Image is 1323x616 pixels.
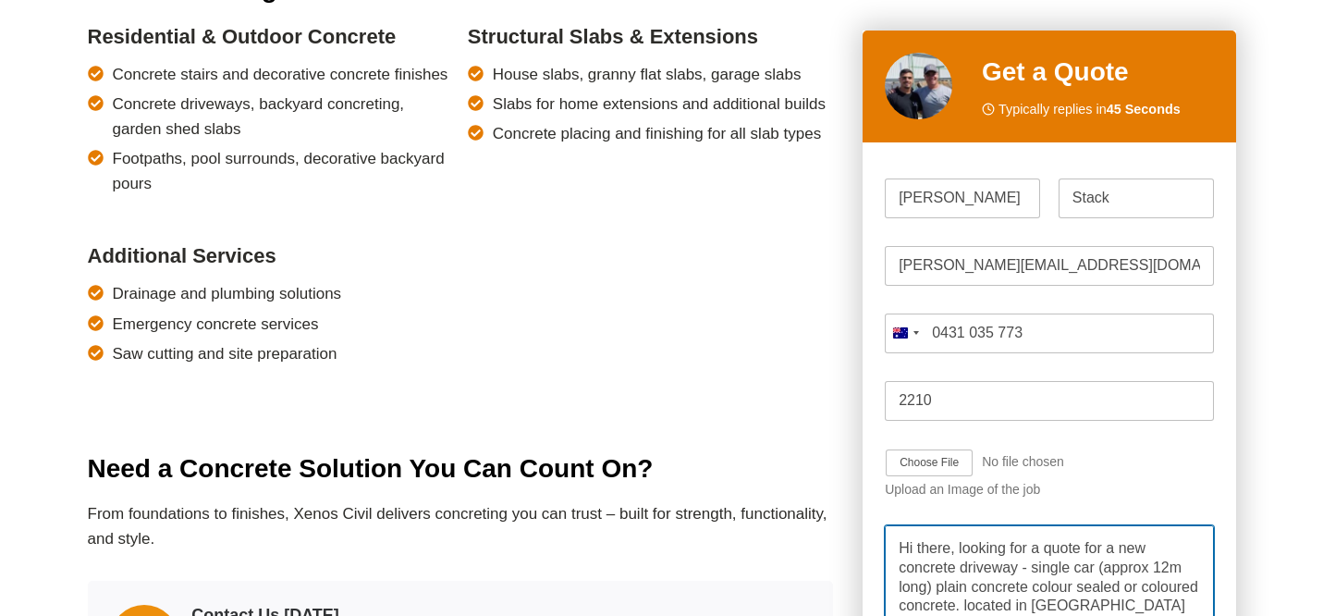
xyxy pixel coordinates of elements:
input: Email [885,246,1213,286]
input: First Name [885,179,1040,218]
div: Upload an Image of the job [885,482,1213,498]
button: Selected country [885,314,925,353]
span: Concrete stairs and decorative concrete finishes [113,62,448,87]
strong: Need a Concrete Solution You Can Count On? [88,454,654,483]
input: Post Code: E.g 2000 [885,381,1213,421]
h4: Additional Services [88,240,453,271]
span: Saw cutting and site preparation [113,341,337,366]
span: Concrete driveways, backyard concreting, garden shed slabs [113,92,453,142]
h2: Get a Quote [982,52,1214,91]
span: Typically replies in [998,98,1181,119]
h4: Structural Slabs & Extensions [468,21,833,52]
span: Footpaths, pool surrounds, decorative backyard pours [113,146,453,196]
span: Emergency concrete services [113,312,319,337]
strong: 45 Seconds [1107,101,1181,116]
h4: Residential & Outdoor Concrete [88,21,453,52]
input: Last Name [1059,179,1214,218]
p: From foundations to finishes, Xenos Civil delivers concreting you can trust – built for strength,... [88,501,834,551]
span: House slabs, granny flat slabs, garage slabs [493,62,802,87]
span: Slabs for home extensions and additional builds [493,92,826,117]
span: Concrete placing and finishing for all slab types [493,121,821,146]
input: Mobile [885,314,1213,353]
span: Drainage and plumbing solutions [113,281,342,306]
